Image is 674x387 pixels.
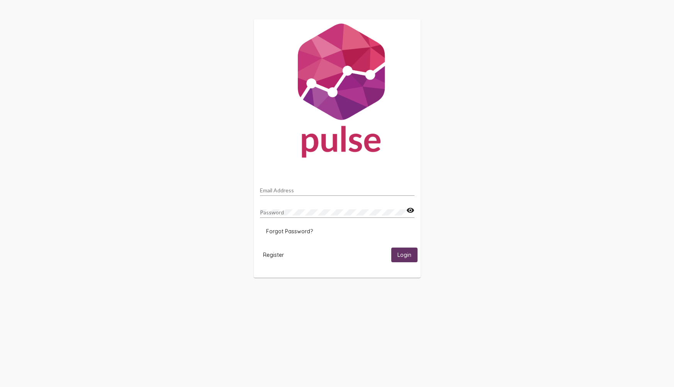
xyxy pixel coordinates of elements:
span: Register [263,251,284,258]
mat-icon: visibility [406,206,414,215]
button: Register [257,248,290,262]
button: Forgot Password? [260,224,319,238]
span: Forgot Password? [266,228,313,235]
img: Pulse For Good Logo [254,19,421,165]
button: Login [391,248,418,262]
span: Login [397,252,411,259]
